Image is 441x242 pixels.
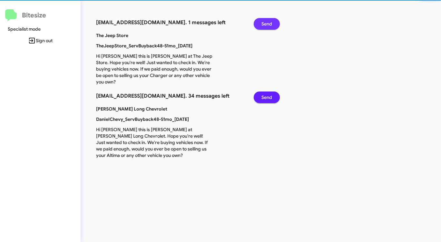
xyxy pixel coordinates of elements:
[261,92,272,103] span: Send
[5,9,46,22] a: Bitesize
[96,106,167,112] b: [PERSON_NAME] Long Chevrolet
[96,18,244,27] h3: [EMAIL_ADDRESS][DOMAIN_NAME]. 1 messages left
[96,92,244,101] h3: [EMAIL_ADDRESS][DOMAIN_NAME]. 34 messages left
[91,53,217,85] p: Hi [PERSON_NAME] this is [PERSON_NAME] at The Jeep Store. Hope you're well! Just wanted to check ...
[96,116,189,122] b: DanielChevy_ServBuyback48-51mo_[DATE]
[91,126,217,159] p: Hi [PERSON_NAME] this is [PERSON_NAME] at [PERSON_NAME] Long Chevrolet. Hope you're well! Just wa...
[254,92,280,103] button: Send
[96,33,128,38] b: The Jeep Store
[261,18,272,30] span: Send
[96,43,192,49] b: TheJeepStore_ServBuyback48-51mo_[DATE]
[5,35,75,46] span: Sign out
[254,18,280,30] button: Send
